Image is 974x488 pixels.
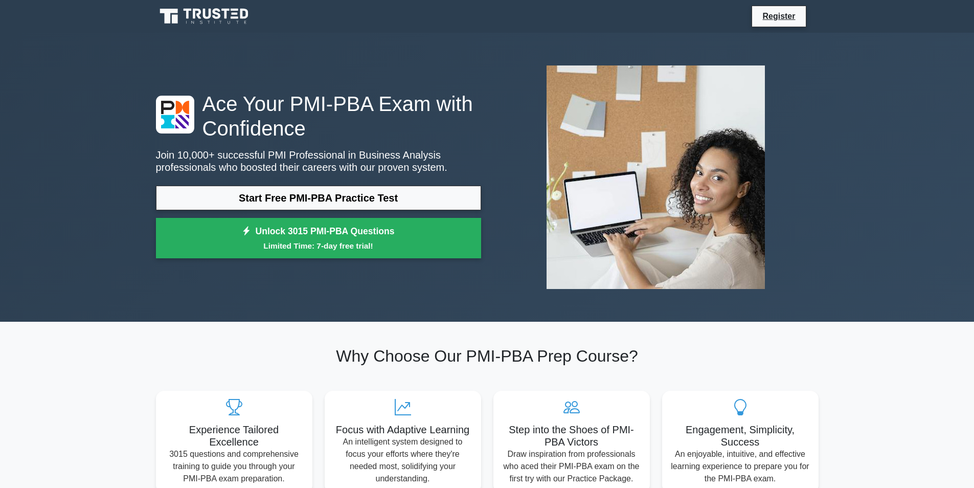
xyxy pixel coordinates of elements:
[756,10,801,23] a: Register
[156,186,481,210] a: Start Free PMI-PBA Practice Test
[502,448,642,485] p: Draw inspiration from professionals who aced their PMI-PBA exam on the first try with our Practic...
[156,346,819,366] h2: Why Choose Our PMI-PBA Prep Course?
[670,424,810,448] h5: Engagement, Simplicity, Success
[164,448,304,485] p: 3015 questions and comprehensive training to guide you through your PMI-PBA exam preparation.
[333,424,473,436] h5: Focus with Adaptive Learning
[169,240,468,252] small: Limited Time: 7-day free trial!
[333,436,473,485] p: An intelligent system designed to focus your efforts where they're needed most, solidifying your ...
[156,149,481,173] p: Join 10,000+ successful PMI Professional in Business Analysis professionals who boosted their car...
[670,448,810,485] p: An enjoyable, intuitive, and effective learning experience to prepare you for the PMI-PBA exam.
[502,424,642,448] h5: Step into the Shoes of PMI-PBA Victors
[156,92,481,141] h1: Ace Your PMI-PBA Exam with Confidence
[164,424,304,448] h5: Experience Tailored Excellence
[156,218,481,259] a: Unlock 3015 PMI-PBA QuestionsLimited Time: 7-day free trial!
